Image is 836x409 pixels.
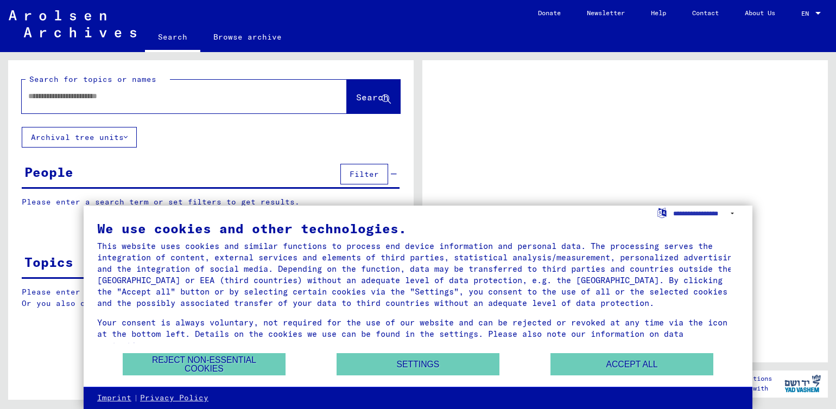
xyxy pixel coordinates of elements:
[9,10,136,37] img: Arolsen_neg.svg
[97,393,131,404] a: Imprint
[97,240,739,309] div: This website uses cookies and similar functions to process end device information and personal da...
[356,92,389,103] span: Search
[347,80,400,113] button: Search
[22,196,400,208] p: Please enter a search term or set filters to get results.
[97,317,739,351] div: Your consent is always voluntary, not required for the use of our website and can be rejected or ...
[145,24,200,52] a: Search
[350,169,379,179] span: Filter
[340,164,388,184] button: Filter
[97,222,739,235] div: We use cookies and other technologies.
[22,286,400,309] p: Please enter a search term or set filters to get results. Or you also can browse the manually.
[801,10,813,17] span: EN
[337,353,499,375] button: Settings
[24,162,73,182] div: People
[24,252,73,272] div: Topics
[140,393,208,404] a: Privacy Policy
[550,353,713,375] button: Accept all
[782,370,823,397] img: yv_logo.png
[200,24,295,50] a: Browse archive
[29,74,156,84] mat-label: Search for topics or names
[22,127,137,148] button: Archival tree units
[123,353,286,375] button: Reject non-essential cookies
